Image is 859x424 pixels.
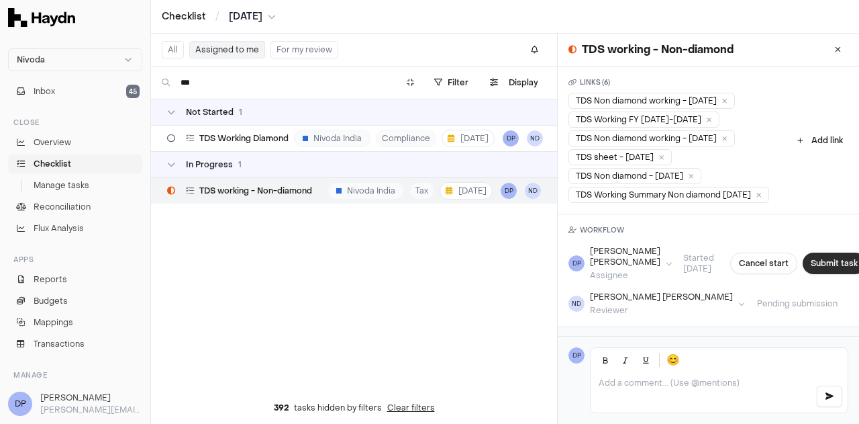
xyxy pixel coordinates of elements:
[568,225,848,235] h3: WORKFLOW
[162,41,184,58] button: All
[8,249,142,270] div: Apps
[270,41,338,58] button: For my review
[8,219,142,238] a: Flux Analysis
[440,182,493,200] button: [DATE]
[503,130,519,146] button: DP
[792,132,848,149] button: Add link
[482,72,546,93] button: Display
[616,351,635,370] button: Italic (Ctrl+I)
[186,159,233,170] span: In Progress
[8,112,142,133] div: Close
[199,133,289,144] span: TDS Working Diamond
[34,295,68,307] span: Budgets
[582,42,734,58] h1: TDS working - Non-diamond
[666,352,680,368] span: 😊
[186,107,234,118] span: Not Started
[8,8,75,27] img: Haydn Logo
[568,149,672,165] a: TDS sheet - [DATE]
[568,296,585,312] span: ND
[189,41,265,58] button: Assigned to me
[568,168,701,184] a: TDS Non diamond - [DATE]
[8,292,142,310] a: Budgets
[568,187,769,203] a: TDS Working Summary Non diamond [DATE]
[527,130,543,146] button: ND
[590,270,660,281] div: Assignee
[151,392,557,424] div: tasks hidden by filters
[442,130,495,147] button: [DATE]
[8,313,142,332] a: Mappings
[8,335,142,353] a: Transactions
[8,198,142,216] a: Reconciliation
[229,10,262,24] span: [DATE]
[40,404,142,416] p: [PERSON_NAME][EMAIL_ADDRESS][PERSON_NAME][DOMAIN_NAME]
[8,364,142,386] div: Manage
[568,93,735,109] a: TDS Non diamond working - [DATE]
[501,183,517,199] button: DP
[34,338,85,350] span: Transactions
[568,292,745,316] button: ND[PERSON_NAME] [PERSON_NAME]Reviewer
[568,347,585,364] span: DP
[568,112,719,128] a: TDS Working FY [DATE]-[DATE]
[672,253,725,274] span: Started [DATE]
[446,185,487,196] span: [DATE]
[199,185,312,196] span: TDS working - Non-diamond
[40,392,142,404] h3: [PERSON_NAME]
[34,136,71,149] span: Overview
[34,273,67,286] span: Reports
[8,155,142,173] a: Checklist
[8,133,142,152] a: Overview
[568,246,672,281] button: DP[PERSON_NAME] [PERSON_NAME]Assignee
[636,351,655,370] button: Underline (Ctrl+U)
[34,201,91,213] span: Reconciliation
[239,107,242,118] span: 1
[162,10,206,24] a: Checklist
[238,159,242,170] span: 1
[387,402,435,413] button: Clear filters
[8,392,32,416] span: DP
[294,130,370,147] div: Nivoda India
[229,10,276,24] button: [DATE]
[746,298,848,309] span: Pending submission
[376,130,436,147] span: Compliance
[213,9,222,23] span: /
[409,182,434,200] span: Tax
[34,179,89,192] span: Manage tasks
[34,85,55,97] span: Inbox
[8,176,142,195] a: Manage tasks
[525,183,541,199] button: ND
[17,54,45,65] span: Nivoda
[596,351,615,370] button: Bold (Ctrl+B)
[568,77,781,87] h3: LINKS ( 6 )
[34,222,84,235] span: Flux Analysis
[730,253,797,274] button: Cancel start
[34,158,71,170] span: Checklist
[568,130,735,146] a: TDS Non diamond working - [DATE]
[8,48,142,71] button: Nivoda
[426,72,476,93] button: Filter
[8,270,142,289] a: Reports
[274,402,289,413] span: 392
[448,133,489,144] span: [DATE]
[162,10,276,24] nav: breadcrumb
[8,82,142,101] button: Inbox45
[448,77,468,88] span: Filter
[590,292,733,302] div: [PERSON_NAME] [PERSON_NAME]
[327,182,404,200] div: Nivoda India
[590,246,660,267] div: [PERSON_NAME] [PERSON_NAME]
[664,351,683,370] button: 😊
[590,305,733,316] div: Reviewer
[568,255,585,271] span: DP
[34,316,73,329] span: Mappings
